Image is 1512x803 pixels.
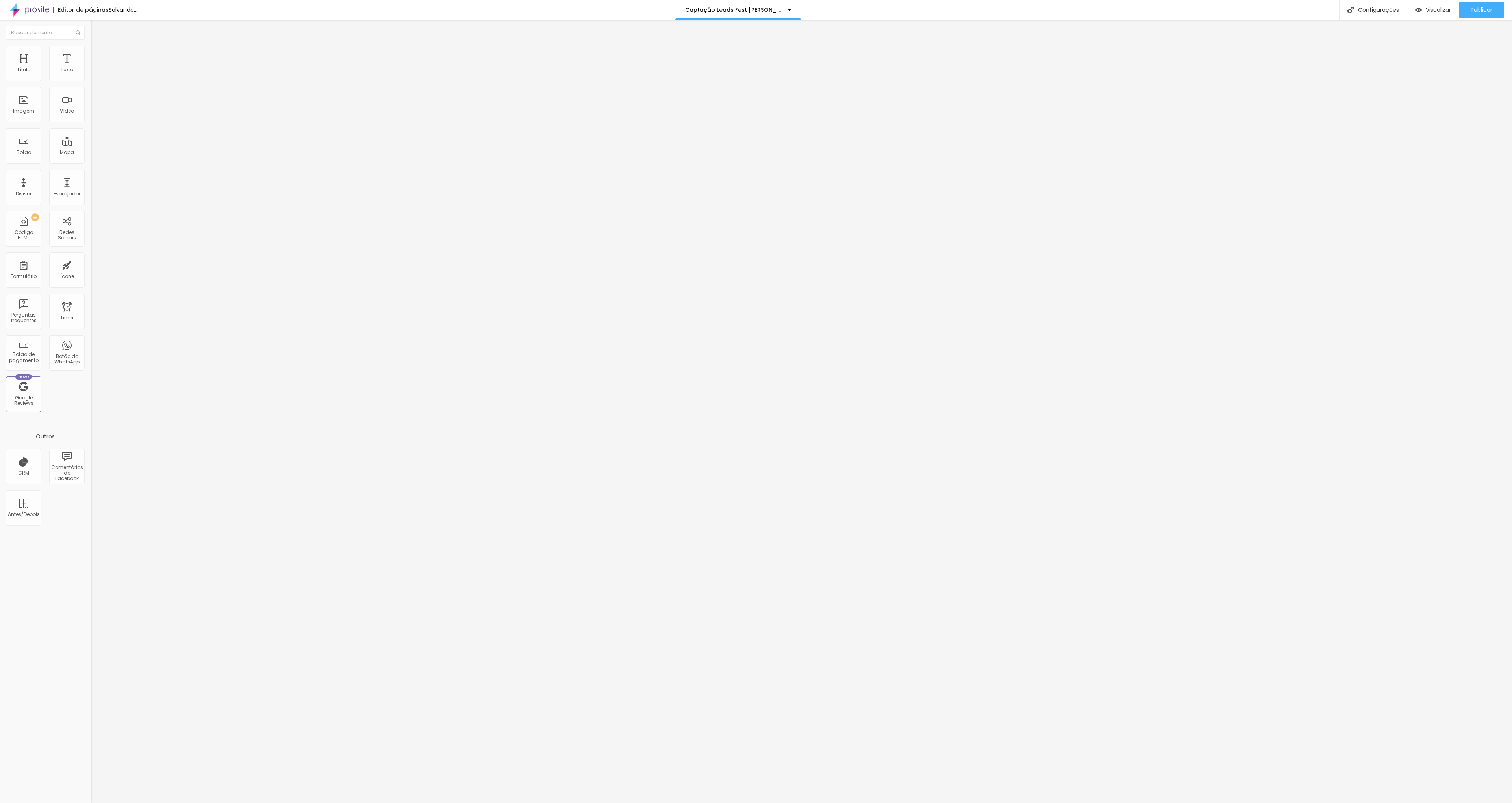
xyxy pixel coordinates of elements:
[1347,7,1354,13] img: Icone
[60,315,74,321] div: Timer
[8,352,39,363] div: Botão de pagamento
[6,26,85,40] input: Buscar elemento
[8,312,39,324] div: Perguntas frequentes
[15,374,32,380] div: Novo
[60,150,74,155] div: Mapa
[8,395,39,406] div: Google Reviews
[60,108,74,114] div: Vídeo
[18,470,29,476] div: CRM
[1415,7,1422,13] img: view-1.svg
[11,274,37,279] div: Formulário
[17,150,31,155] div: Botão
[1459,2,1504,18] button: Publicar
[51,465,82,482] div: Comentários do Facebook
[76,30,80,35] img: Icone
[91,20,1512,803] iframe: Editor
[109,7,137,13] div: Salvando...
[1407,2,1459,18] button: Visualizar
[61,67,73,72] div: Texto
[17,67,30,72] div: Título
[1471,7,1492,13] span: Publicar
[54,191,80,197] div: Espaçador
[8,230,39,241] div: Código HTML
[1426,7,1451,13] span: Visualizar
[16,191,31,197] div: Divisor
[13,108,34,114] div: Imagem
[51,230,82,241] div: Redes Sociais
[8,512,39,517] div: Antes/Depois
[53,7,109,13] div: Editor de páginas
[51,354,82,365] div: Botão do WhatsApp
[685,7,782,13] p: Captação Leads Fest [PERSON_NAME]
[60,274,74,279] div: Ícone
